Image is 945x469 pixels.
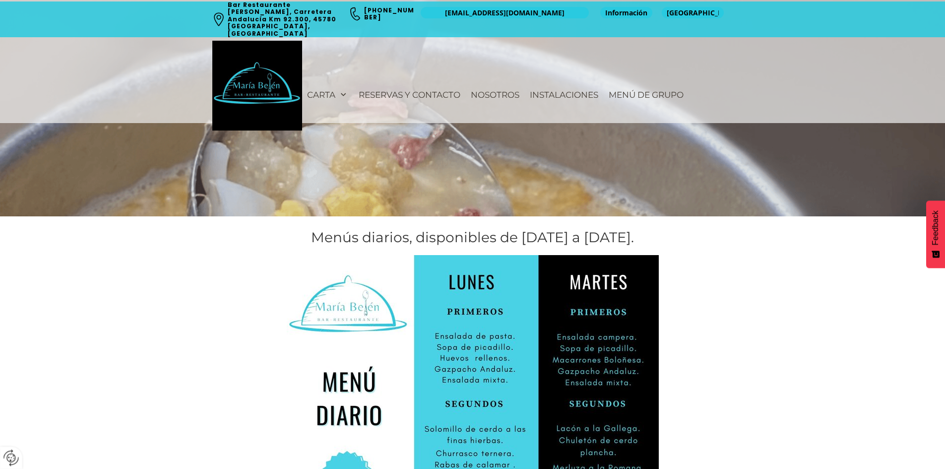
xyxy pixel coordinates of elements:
img: Bar Restaurante María Belén [212,41,302,131]
span: [GEOGRAPHIC_DATA] [667,8,719,18]
span: Feedback [931,210,940,245]
a: [EMAIL_ADDRESS][DOMAIN_NAME] [421,7,589,18]
span: Reservas y contacto [359,90,460,100]
span: Carta [307,90,335,100]
a: [PHONE_NUMBER] [364,6,414,21]
a: Menú de Grupo [604,85,689,105]
a: Bar Restaurante [PERSON_NAME], Carretera Andalucía Km 92.300, 45780 [GEOGRAPHIC_DATA], [GEOGRAPHI... [228,0,338,38]
a: Nosotros [466,85,524,105]
span: Instalaciones [530,90,598,100]
span: Información [605,8,647,18]
a: Información [600,7,652,18]
a: Instalaciones [525,85,603,105]
span: [EMAIL_ADDRESS][DOMAIN_NAME] [445,8,565,18]
span: Nosotros [471,90,519,100]
button: Feedback - Mostrar encuesta [926,201,945,268]
a: Reservas y contacto [354,85,465,105]
span: Menús diarios, disponibles de [DATE] a [DATE]. [311,229,634,246]
a: Carta [302,85,353,105]
a: [GEOGRAPHIC_DATA] [662,7,724,18]
span: Menú de Grupo [609,90,684,100]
